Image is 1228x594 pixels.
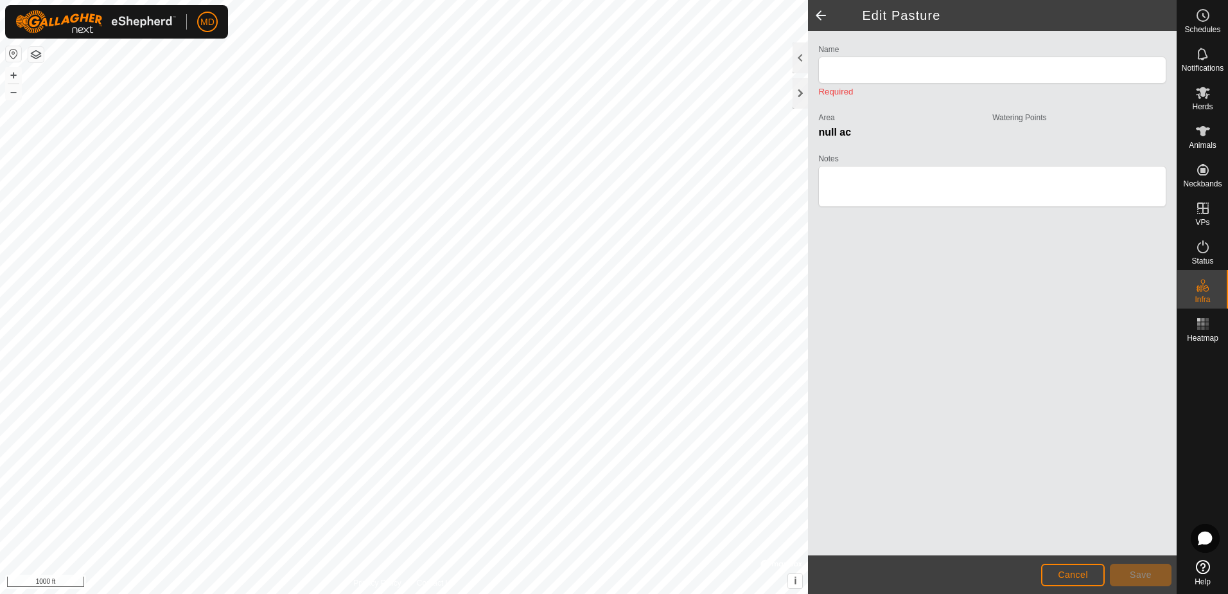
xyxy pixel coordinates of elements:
button: + [6,67,21,83]
small: Required [818,87,853,96]
a: Help [1177,555,1228,591]
h2: Edit Pasture [841,8,1177,23]
span: Help [1195,578,1211,586]
button: – [6,84,21,100]
label: Area [818,112,992,123]
span: Infra [1195,296,1210,303]
span: MD [200,15,215,29]
button: Cancel [1041,564,1105,586]
span: null ac [818,127,851,138]
button: Save [1110,564,1171,586]
button: i [788,574,802,588]
span: VPs [1195,219,1209,226]
span: Animals [1189,141,1216,149]
span: Herds [1192,103,1213,111]
img: Gallagher Logo [15,10,176,33]
button: Reset Map [6,46,21,62]
label: Name [818,44,1166,55]
span: Cancel [1058,570,1088,580]
label: Watering Points [992,112,1166,123]
span: Save [1130,570,1152,580]
span: i [794,575,796,586]
label: Notes [818,153,1166,165]
a: Contact Us [417,577,455,589]
span: Notifications [1182,64,1224,72]
span: Status [1191,257,1213,265]
button: Map Layers [28,47,44,62]
a: Privacy Policy [353,577,401,589]
span: Schedules [1184,26,1220,33]
span: Heatmap [1187,334,1218,342]
span: Neckbands [1183,180,1222,188]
